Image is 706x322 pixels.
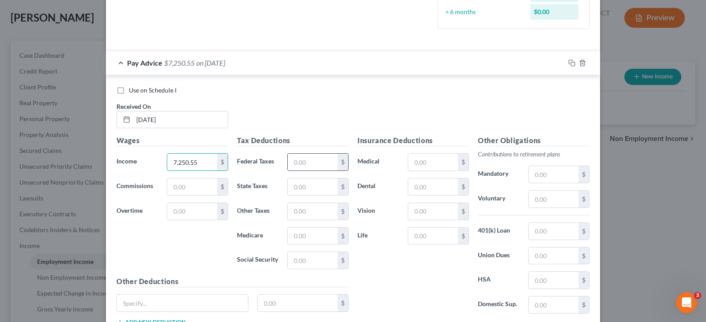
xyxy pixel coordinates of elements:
[578,166,589,183] div: $
[167,203,217,220] input: 0.00
[129,86,176,94] span: Use on Schedule I
[478,150,590,159] p: Contributions to retirement plans
[478,135,590,146] h5: Other Obligations
[408,228,458,244] input: 0.00
[529,223,578,240] input: 0.00
[578,272,589,289] div: $
[530,4,579,20] div: $0.00
[353,227,403,245] label: Life
[353,153,403,171] label: Medical
[258,295,338,311] input: 0.00
[473,271,524,289] label: HSA
[338,203,348,220] div: $
[458,178,469,195] div: $
[288,228,338,244] input: 0.00
[473,247,524,265] label: Union Dues
[578,248,589,264] div: $
[578,191,589,207] div: $
[116,103,151,110] span: Received On
[529,272,578,289] input: 0.00
[473,190,524,208] label: Voluntary
[164,59,195,67] span: $7,250.55
[133,111,228,128] input: MM/DD/YYYY
[458,154,469,170] div: $
[288,154,338,170] input: 0.00
[233,153,283,171] label: Federal Taxes
[167,178,217,195] input: 0.00
[338,295,348,311] div: $
[473,222,524,240] label: 401(k) Loan
[112,203,162,220] label: Overtime
[529,248,578,264] input: 0.00
[116,157,137,165] span: Income
[196,59,225,67] span: on [DATE]
[357,135,469,146] h5: Insurance Deductions
[112,178,162,196] label: Commissions
[441,7,526,16] div: ÷ 6 months
[237,135,349,146] h5: Tax Deductions
[233,227,283,245] label: Medicare
[353,203,403,220] label: Vision
[578,296,589,313] div: $
[217,178,228,195] div: $
[458,228,469,244] div: $
[116,135,228,146] h5: Wages
[167,154,217,170] input: 0.00
[338,228,348,244] div: $
[288,178,338,195] input: 0.00
[288,203,338,220] input: 0.00
[408,178,458,195] input: 0.00
[233,252,283,269] label: Social Security
[529,296,578,313] input: 0.00
[694,292,701,299] span: 3
[233,203,283,220] label: Other Taxes
[529,191,578,207] input: 0.00
[408,203,458,220] input: 0.00
[217,154,228,170] div: $
[116,276,349,287] h5: Other Deductions
[338,154,348,170] div: $
[233,178,283,196] label: State Taxes
[127,59,162,67] span: Pay Advice
[458,203,469,220] div: $
[676,292,697,313] iframe: Intercom live chat
[338,178,348,195] div: $
[408,154,458,170] input: 0.00
[578,223,589,240] div: $
[338,252,348,269] div: $
[117,295,248,311] input: Specify...
[353,178,403,196] label: Dental
[473,296,524,314] label: Domestic Sup.
[217,203,228,220] div: $
[473,166,524,183] label: Mandatory
[529,166,578,183] input: 0.00
[288,252,338,269] input: 0.00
